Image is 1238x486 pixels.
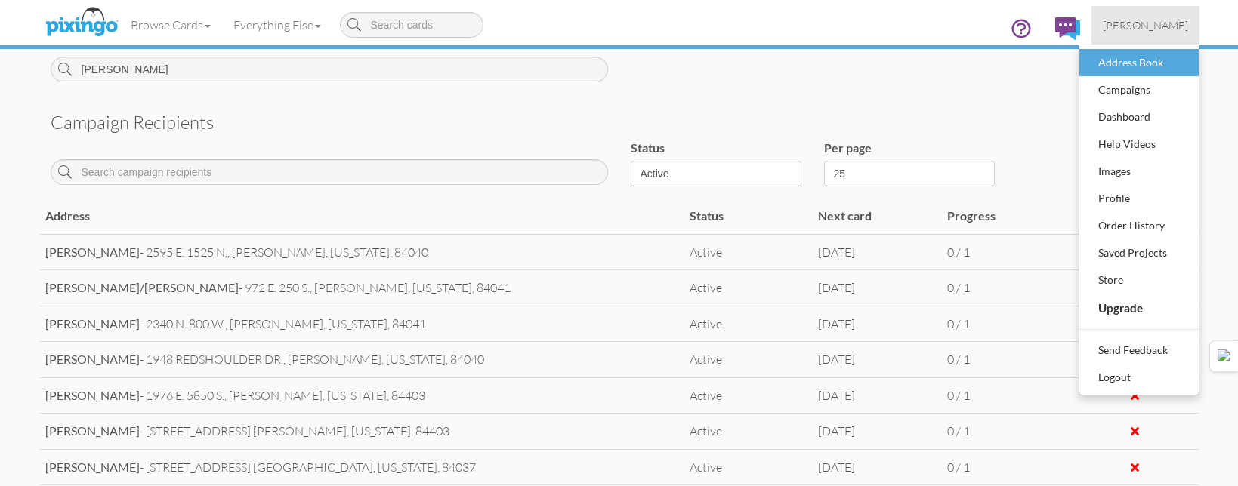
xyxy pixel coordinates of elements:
span: [US_STATE], [378,460,440,475]
a: Dashboard [1079,103,1199,131]
span: 84040 [450,352,484,367]
span: [PERSON_NAME], [230,316,426,331]
span: - [45,423,144,438]
span: [PERSON_NAME], [314,280,511,295]
strong: [PERSON_NAME] [45,245,140,259]
strong: [PERSON_NAME] [45,352,140,366]
span: 84041 [477,280,511,295]
span: 0 / 1 [947,352,970,367]
span: [US_STATE], [412,280,474,295]
span: - [45,316,144,331]
a: Upgrade [1079,294,1199,322]
label: Status [631,140,665,157]
a: Logout [1079,364,1199,391]
a: Browse Cards [119,6,222,44]
span: [STREET_ADDRESS] [146,423,251,438]
div: Active [690,423,807,440]
td: Next card [812,198,941,234]
div: Dashboard [1094,106,1184,128]
td: Progress [941,198,1070,234]
span: [US_STATE], [351,423,413,438]
div: Profile [1094,187,1184,210]
div: Help Videos [1094,133,1184,155]
span: 0 / 1 [947,245,970,260]
span: 972 E. 250 S., [245,280,312,295]
strong: [PERSON_NAME] [45,423,140,438]
strong: [PERSON_NAME] [45,460,140,474]
span: 84403 [415,423,449,438]
span: [US_STATE], [327,388,389,403]
a: Help Videos [1079,131,1199,158]
input: Search contact and group names [51,57,608,82]
div: Logout [1094,366,1184,389]
label: Per page [824,140,872,157]
span: [PERSON_NAME], [288,352,484,367]
span: 84040 [394,245,428,260]
span: 0 / 1 [947,423,970,438]
a: Saved Projects [1079,239,1199,266]
strong: [PERSON_NAME] [45,316,140,331]
span: [US_STATE], [330,245,392,260]
img: Detect Auto [1218,349,1231,363]
img: comments.svg [1055,17,1080,40]
div: Campaigns [1094,78,1184,101]
span: - [45,280,242,295]
div: Upgrade [1094,296,1184,320]
span: 84403 [391,388,425,403]
strong: [PERSON_NAME]/[PERSON_NAME] [45,280,239,294]
div: Order History [1094,214,1184,237]
span: [DATE] [818,280,855,295]
div: Active [690,315,807,333]
span: [PERSON_NAME], [232,245,428,260]
span: [DATE] [818,316,855,331]
a: Store [1079,266,1199,294]
span: 0 / 1 [947,388,970,403]
span: 1976 E. 5850 S., [146,388,227,403]
span: [PERSON_NAME], [253,423,449,438]
span: 0 / 1 [947,460,970,475]
span: [GEOGRAPHIC_DATA], [253,460,476,475]
span: - [45,460,144,475]
h3: Campaign recipients [51,112,1188,132]
div: Active [690,351,807,368]
td: Address [39,198,684,234]
span: [PERSON_NAME], [229,388,425,403]
span: 0 / 1 [947,316,970,331]
div: Address Book [1094,51,1184,74]
a: Everything Else [222,6,332,44]
span: [DATE] [818,423,855,438]
div: Store [1094,269,1184,291]
div: Send Feedback [1094,339,1184,361]
div: Saved Projects [1094,241,1184,264]
span: [PERSON_NAME] [1103,19,1188,32]
span: - [45,388,144,403]
span: 84037 [442,460,476,475]
span: 0 / 1 [947,280,970,295]
td: Status [684,198,813,234]
a: [PERSON_NAME] [1091,6,1199,45]
div: Active [690,244,807,261]
a: Images [1079,158,1199,185]
input: Search cards [340,12,483,38]
span: 2340 N. 800 W., [146,316,227,331]
img: pixingo logo [42,4,122,42]
span: 84041 [392,316,426,331]
div: Active [690,387,807,404]
strong: [PERSON_NAME] [45,388,140,402]
span: [DATE] [818,245,855,260]
span: [US_STATE], [328,316,390,331]
a: Profile [1079,185,1199,212]
span: [DATE] [818,460,855,475]
span: [DATE] [818,352,855,367]
a: Address Book [1079,49,1199,76]
span: - [45,245,144,260]
span: 1948 REDSHOULDER DR., [146,352,286,367]
div: Images [1094,160,1184,183]
a: Order History [1079,212,1199,239]
div: Active [690,279,807,297]
a: Campaigns [1079,76,1199,103]
div: Active [690,459,807,476]
input: Search campaign recipients [51,159,608,185]
span: 2595 E. 1525 N., [146,245,230,260]
span: [DATE] [818,388,855,403]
